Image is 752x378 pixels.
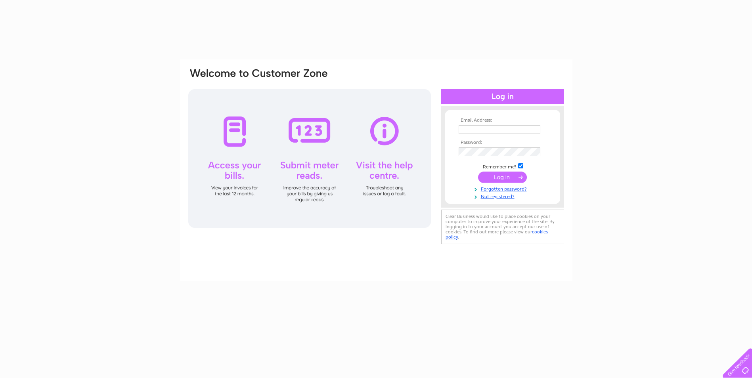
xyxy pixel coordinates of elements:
[446,229,548,240] a: cookies policy
[478,172,527,183] input: Submit
[441,210,564,244] div: Clear Business would like to place cookies on your computer to improve your experience of the sit...
[459,192,549,200] a: Not registered?
[457,118,549,123] th: Email Address:
[459,185,549,192] a: Forgotten password?
[457,140,549,145] th: Password:
[457,162,549,170] td: Remember me?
